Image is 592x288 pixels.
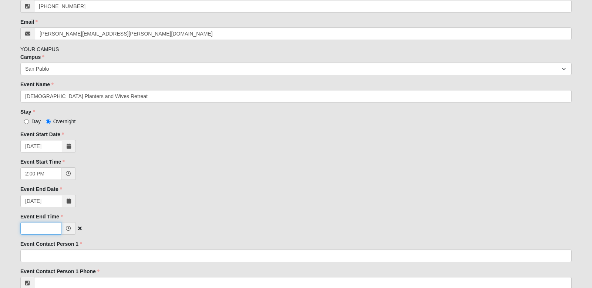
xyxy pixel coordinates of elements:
[46,119,51,124] input: Overnight
[20,18,38,26] label: Email
[20,108,35,115] label: Stay
[20,131,64,138] label: Event Start Date
[31,118,41,124] span: Day
[24,119,29,124] input: Day
[20,268,100,275] label: Event Contact Person 1 Phone
[20,81,54,88] label: Event Name
[20,185,62,193] label: Event End Date
[53,118,76,124] span: Overnight
[20,158,65,165] label: Event Start Time
[20,213,63,220] label: Event End Time
[20,240,82,248] label: Event Contact Person 1
[20,53,44,61] label: Campus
